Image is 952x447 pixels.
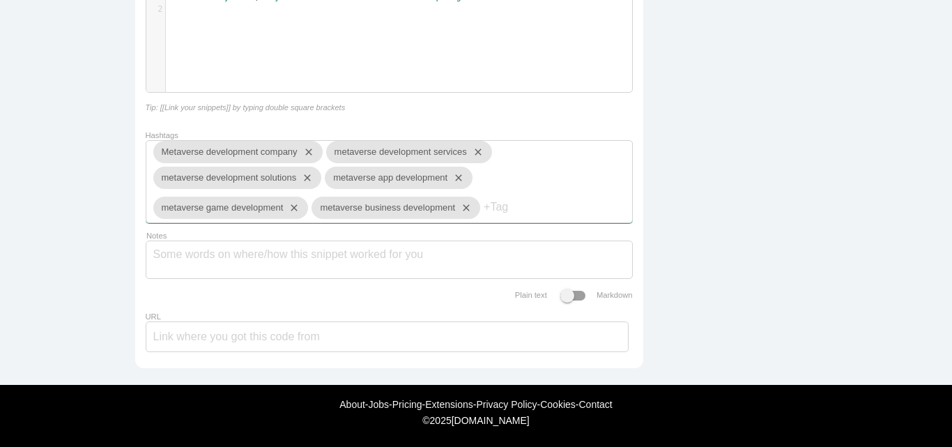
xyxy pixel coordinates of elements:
[515,291,633,299] label: Plain text Markdown
[578,399,612,410] a: Contact
[369,399,390,410] a: Jobs
[325,167,473,189] div: metaverse app development
[447,167,464,189] i: close
[146,103,346,112] i: Tip: [[Link your snippets]] by typing double square brackets
[146,131,178,139] label: Hashtags
[146,3,165,15] div: 2
[476,399,537,410] a: Privacy Policy
[455,197,472,219] i: close
[430,415,452,426] span: 2025
[153,197,309,219] div: metaverse game development
[339,399,365,410] a: About
[484,192,567,222] input: +Tag
[467,141,484,163] i: close
[298,141,314,163] i: close
[283,197,300,219] i: close
[392,399,422,410] a: Pricing
[7,399,945,410] div: - - - - - -
[296,167,313,189] i: close
[153,141,323,163] div: Metaverse development company
[148,415,804,426] div: © [DOMAIN_NAME]
[146,312,161,321] label: URL
[146,321,629,352] input: Link where you got this code from
[326,141,492,163] div: metaverse development services
[312,197,480,219] div: metaverse business development
[146,232,167,241] label: Notes
[540,399,576,410] a: Cookies
[425,399,473,410] a: Extensions
[153,167,322,189] div: metaverse development solutions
